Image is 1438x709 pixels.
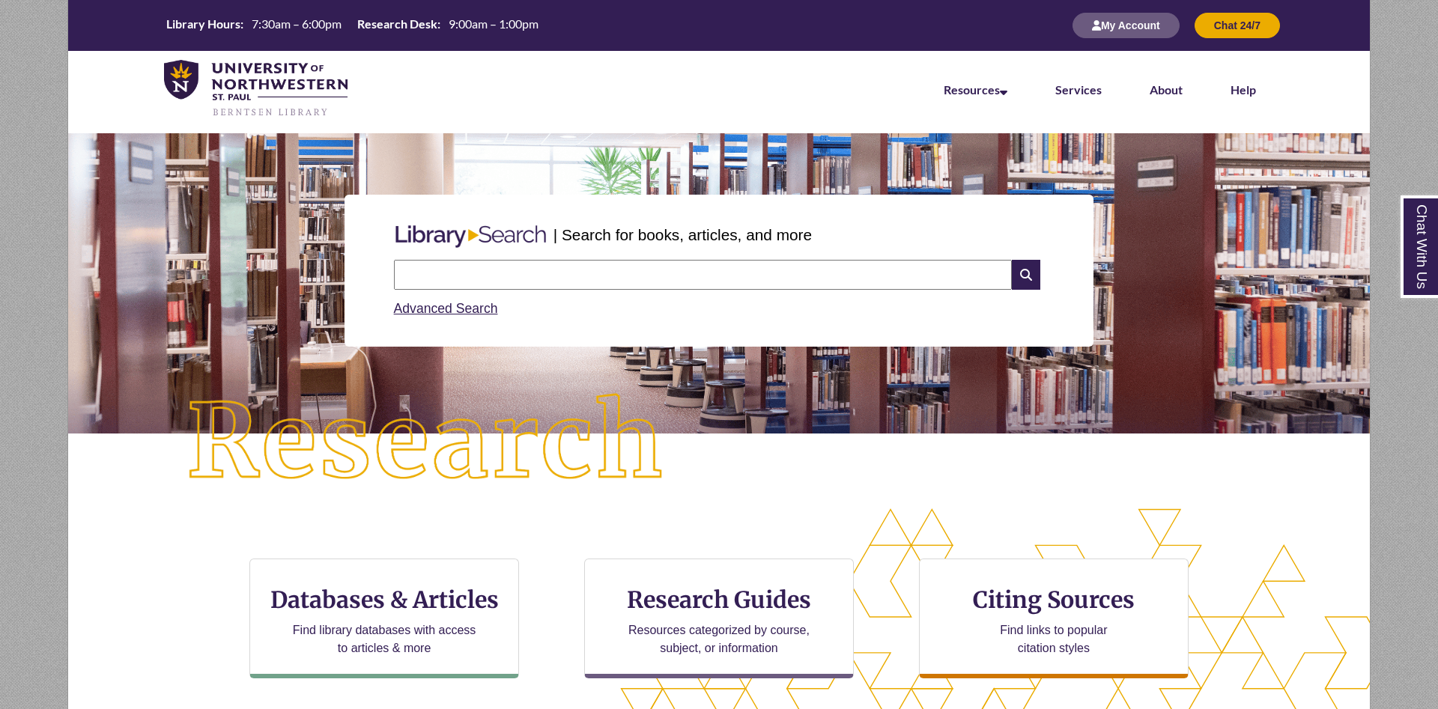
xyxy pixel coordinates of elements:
button: My Account [1073,13,1180,38]
th: Research Desk: [351,16,443,32]
a: Chat 24/7 [1195,19,1280,31]
i: Search [1012,260,1040,290]
button: Chat 24/7 [1195,13,1280,38]
img: Libary Search [388,219,553,254]
span: 7:30am – 6:00pm [252,16,342,31]
a: Citing Sources Find links to popular citation styles [919,559,1189,678]
span: 9:00am – 1:00pm [449,16,539,31]
a: Help [1231,82,1256,97]
table: Hours Today [160,16,544,34]
a: Resources [944,82,1007,97]
img: UNWSP Library Logo [164,60,348,118]
a: About [1150,82,1183,97]
a: My Account [1073,19,1180,31]
p: Find library databases with access to articles & more [287,621,482,657]
a: Research Guides Resources categorized by course, subject, or information [584,559,854,678]
h3: Research Guides [597,585,841,614]
a: Databases & Articles Find library databases with access to articles & more [249,559,519,678]
th: Library Hours: [160,16,246,32]
p: Resources categorized by course, subject, or information [622,621,817,657]
h3: Databases & Articles [262,585,506,614]
h3: Citing Sources [962,585,1145,614]
a: Services [1055,82,1102,97]
a: Advanced Search [394,301,498,316]
img: Research [133,341,719,544]
p: Find links to popular citation styles [980,621,1126,657]
p: | Search for books, articles, and more [553,223,812,246]
a: Hours Today [160,16,544,36]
